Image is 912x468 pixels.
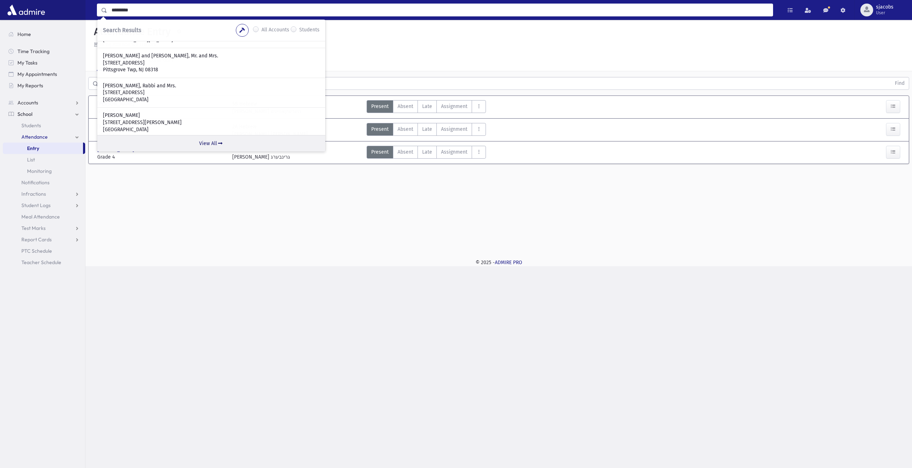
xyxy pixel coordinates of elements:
[3,97,85,108] a: Accounts
[398,125,413,133] span: Absent
[367,100,486,115] div: AttTypes
[367,146,486,161] div: AttTypes
[367,123,486,138] div: AttTypes
[27,156,35,163] span: List
[103,126,320,133] p: [GEOGRAPHIC_DATA]
[3,68,85,80] a: My Appointments
[21,236,52,243] span: Report Cards
[3,120,85,131] a: Students
[422,103,432,110] span: Late
[103,82,320,89] p: [PERSON_NAME], Rabbi and Mrs.
[107,4,773,16] input: Search
[94,41,156,47] u: Missing Attendance History
[21,259,61,266] span: Teacher Schedule
[17,82,43,89] span: My Reports
[21,225,46,231] span: Test Marks
[3,46,85,57] a: Time Tracking
[17,31,31,37] span: Home
[97,259,901,266] div: © 2025 -
[27,145,39,151] span: Entry
[97,51,122,71] a: Single
[3,29,85,40] a: Home
[103,89,320,96] p: [STREET_ADDRESS]
[91,26,171,38] h5: Attendance Entry
[3,165,85,177] a: Monitoring
[3,80,85,91] a: My Reports
[17,60,37,66] span: My Tasks
[3,200,85,211] a: Student Logs
[876,4,893,10] span: sjacobs
[103,96,320,103] p: [GEOGRAPHIC_DATA]
[3,234,85,245] a: Report Cards
[371,148,389,156] span: Present
[422,148,432,156] span: Late
[232,146,290,161] div: 4A Hebrew [PERSON_NAME] גרינבערג
[398,148,413,156] span: Absent
[21,122,41,129] span: Students
[3,222,85,234] a: Test Marks
[103,66,320,73] p: Pittsgrove Twp, NJ 08318
[441,125,467,133] span: Assignment
[3,177,85,188] a: Notifications
[103,27,141,34] span: Search Results
[21,248,52,254] span: PTC Schedule
[261,26,289,35] label: All Accounts
[3,245,85,257] a: PTC Schedule
[103,52,320,60] p: [PERSON_NAME] and [PERSON_NAME], Mr. and Mrs.
[3,211,85,222] a: Meal Attendance
[21,179,50,186] span: Notifications
[103,60,320,67] p: [STREET_ADDRESS]
[17,71,57,77] span: My Appointments
[17,48,50,55] span: Time Tracking
[441,148,467,156] span: Assignment
[422,125,432,133] span: Late
[3,257,85,268] a: Teacher Schedule
[3,131,85,143] a: Attendance
[371,125,389,133] span: Present
[27,168,52,174] span: Monitoring
[91,41,156,47] a: Missing Attendance History
[103,112,320,119] p: [PERSON_NAME]
[3,108,85,120] a: School
[441,103,467,110] span: Assignment
[21,214,60,220] span: Meal Attendance
[3,57,85,68] a: My Tasks
[398,103,413,110] span: Absent
[495,259,522,266] a: ADMIRE PRO
[891,77,909,89] button: Find
[97,153,225,161] span: Grade 4
[21,134,48,140] span: Attendance
[17,111,32,117] span: School
[3,143,83,154] a: Entry
[21,202,51,209] span: Student Logs
[3,188,85,200] a: Infractions
[17,99,38,106] span: Accounts
[876,10,893,16] span: User
[21,191,46,197] span: Infractions
[371,103,389,110] span: Present
[97,135,325,151] a: View All
[6,3,47,17] img: AdmirePro
[103,119,320,126] p: [STREET_ADDRESS][PERSON_NAME]
[299,26,320,35] label: Students
[3,154,85,165] a: List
